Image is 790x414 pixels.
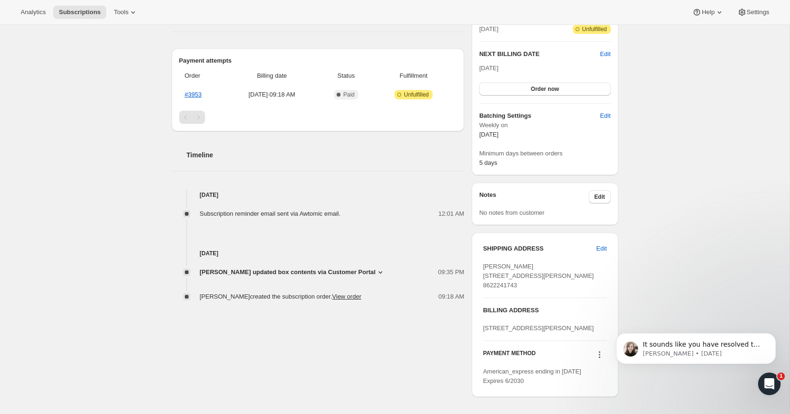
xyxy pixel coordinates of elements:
h3: BILLING ADDRESS [483,306,607,315]
span: Edit [600,111,610,121]
span: 1 [777,373,785,380]
span: [DATE] [479,131,498,138]
button: Analytics [15,6,51,19]
span: Fulfillment [376,71,451,81]
button: Tools [108,6,143,19]
span: Subscription reminder email sent via Awtomic email. [200,210,341,217]
span: 09:35 PM [438,268,465,277]
span: Settings [747,8,769,16]
button: Settings [732,6,775,19]
span: Minimum days between orders [479,149,610,158]
span: Edit [594,193,605,201]
span: [DATE] [479,24,498,34]
span: [PERSON_NAME] created the subscription order. [200,293,362,300]
span: No notes from customer [479,209,545,216]
span: Status [322,71,370,81]
button: Subscriptions [53,6,106,19]
span: Analytics [21,8,46,16]
button: Help [687,6,729,19]
span: Weekly on [479,121,610,130]
iframe: Intercom notifications message [602,313,790,389]
span: 5 days [479,159,497,166]
span: [PERSON_NAME] updated box contents via Customer Portal [200,268,376,277]
h2: Payment attempts [179,56,457,65]
h6: Batching Settings [479,111,600,121]
span: [PERSON_NAME] [STREET_ADDRESS][PERSON_NAME] 8622241743 [483,263,594,289]
span: [DATE] [479,65,498,72]
span: Unfulfilled [404,91,429,98]
h2: NEXT BILLING DATE [479,49,600,59]
span: American_express ending in [DATE] Expires 6/2030 [483,368,581,384]
span: Billing date [228,71,316,81]
span: Edit [596,244,607,253]
h4: [DATE] [172,249,465,258]
button: [PERSON_NAME] updated box contents via Customer Portal [200,268,385,277]
h3: Notes [479,190,589,203]
th: Order [179,65,225,86]
span: Tools [114,8,128,16]
h3: SHIPPING ADDRESS [483,244,596,253]
span: [STREET_ADDRESS][PERSON_NAME] [483,325,594,332]
span: Subscriptions [59,8,101,16]
span: 12:01 AM [438,209,464,219]
h3: PAYMENT METHOD [483,349,536,362]
a: #3953 [185,91,202,98]
h4: [DATE] [172,190,465,200]
h2: Timeline [187,150,465,160]
button: Edit [591,241,612,256]
span: Order now [531,85,559,93]
span: 09:18 AM [438,292,464,301]
button: Edit [594,108,616,123]
nav: Pagination [179,111,457,124]
span: Unfulfilled [582,25,607,33]
iframe: Intercom live chat [758,373,781,395]
span: Help [702,8,714,16]
span: [DATE] · 09:18 AM [228,90,316,99]
a: View order [332,293,361,300]
button: Edit [600,49,610,59]
span: Paid [343,91,355,98]
button: Order now [479,82,610,96]
button: Edit [589,190,611,203]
